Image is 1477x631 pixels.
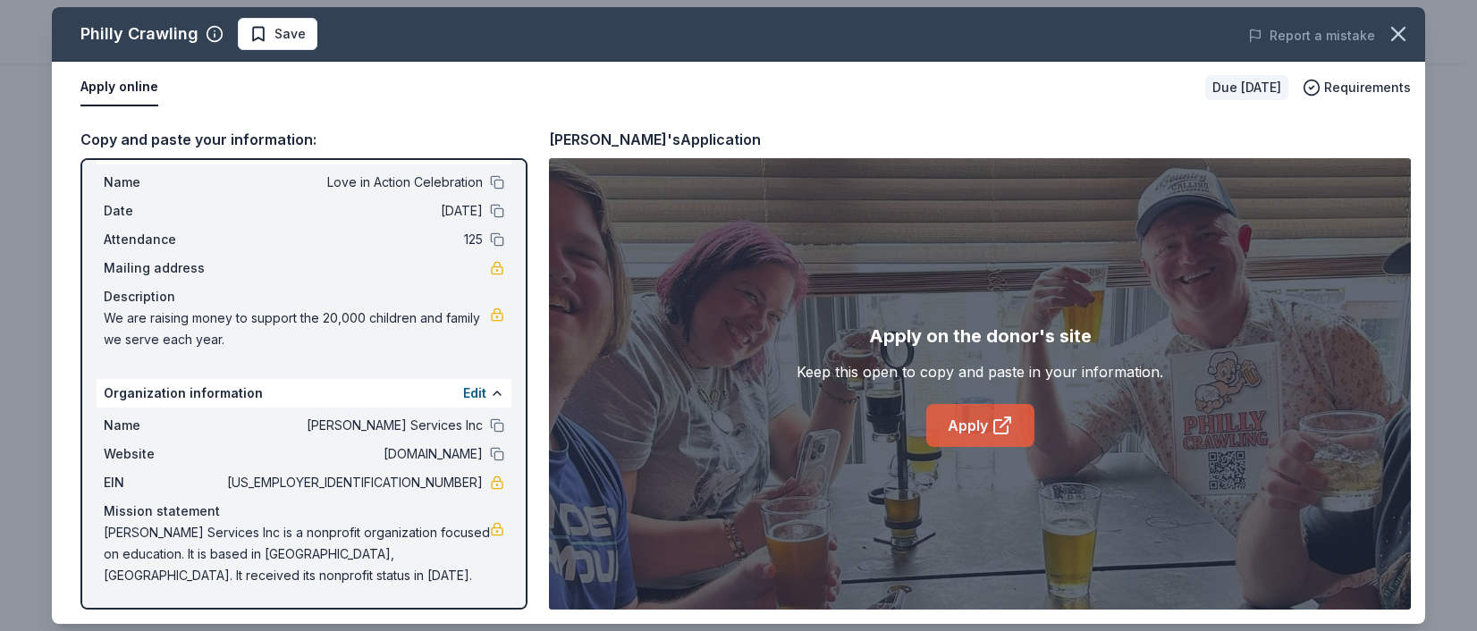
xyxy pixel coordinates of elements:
[104,472,224,493] span: EIN
[1324,77,1411,98] span: Requirements
[104,229,224,250] span: Attendance
[80,128,527,151] div: Copy and paste your information:
[104,200,224,222] span: Date
[549,128,761,151] div: [PERSON_NAME]'s Application
[104,172,224,193] span: Name
[1205,75,1288,100] div: Due [DATE]
[1248,25,1375,46] button: Report a mistake
[224,172,483,193] span: Love in Action Celebration
[238,18,317,50] button: Save
[869,322,1092,350] div: Apply on the donor's site
[274,23,306,45] span: Save
[80,20,198,48] div: Philly Crawling
[224,229,483,250] span: 125
[104,443,224,465] span: Website
[224,415,483,436] span: [PERSON_NAME] Services Inc
[224,200,483,222] span: [DATE]
[104,501,504,522] div: Mission statement
[224,472,483,493] span: [US_EMPLOYER_IDENTIFICATION_NUMBER]
[104,257,224,279] span: Mailing address
[1303,77,1411,98] button: Requirements
[104,307,490,350] span: We are raising money to support the 20,000 children and family we serve each year.
[926,404,1034,447] a: Apply
[463,383,486,404] button: Edit
[104,286,504,307] div: Description
[797,361,1163,383] div: Keep this open to copy and paste in your information.
[80,69,158,106] button: Apply online
[104,522,490,586] span: [PERSON_NAME] Services Inc is a nonprofit organization focused on education. It is based in [GEOG...
[224,443,483,465] span: [DOMAIN_NAME]
[97,379,511,408] div: Organization information
[104,415,224,436] span: Name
